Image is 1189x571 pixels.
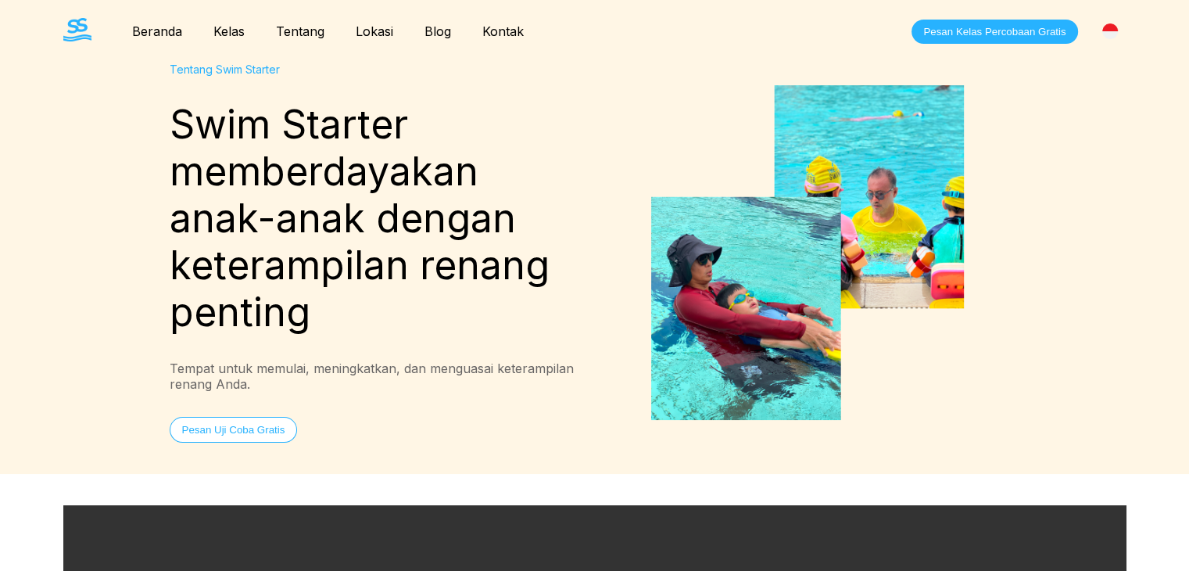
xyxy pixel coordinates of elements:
[170,63,595,76] div: Tentang Swim Starter
[467,23,539,39] a: Kontak
[1102,23,1118,39] img: Indonesia
[1094,15,1126,48] div: [GEOGRAPHIC_DATA]
[63,18,91,41] img: The Swim Starter Logo
[170,361,595,392] div: Tempat untuk memulai, meningkatkan, dan menguasai keterampilan renang Anda.
[409,23,467,39] a: Blog
[260,23,340,39] a: Tentang
[651,85,964,419] img: Swimming Classes
[911,20,1077,44] button: Pesan Kelas Percobaan Gratis
[198,23,260,39] a: Kelas
[170,417,298,443] button: Pesan Uji Coba Gratis
[116,23,198,39] a: Beranda
[340,23,409,39] a: Lokasi
[170,101,595,336] div: Swim Starter memberdayakan anak-anak dengan keterampilan renang penting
